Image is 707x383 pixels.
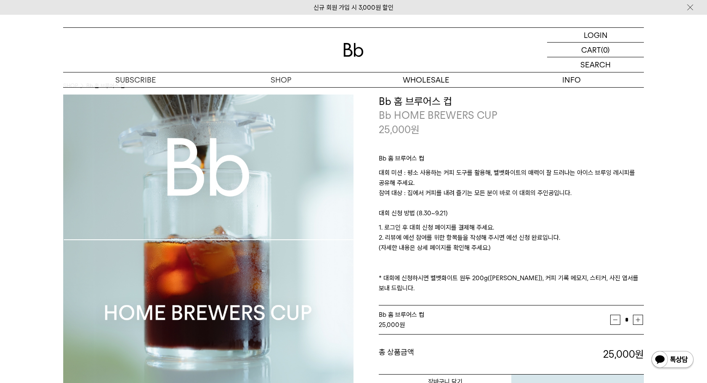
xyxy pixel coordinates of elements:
[499,72,644,87] p: INFO
[547,28,644,43] a: LOGIN
[635,348,644,360] b: 원
[580,57,611,72] p: SEARCH
[379,123,420,137] p: 25,000
[581,43,601,57] p: CART
[411,123,420,136] span: 원
[63,72,208,87] a: SUBSCRIBE
[379,153,644,168] p: Bb 홈 브루어스 컵
[603,348,644,360] strong: 25,000
[379,347,511,362] dt: 총 상품금액
[379,94,644,109] h3: Bb 홈 브루어스 컵
[379,222,644,293] p: 1. 로그인 후 대회 신청 페이지를 결제해 주세요. 2. 리뷰에 예선 참여를 위한 항목들을 작성해 주시면 예선 신청 완료입니다. (자세한 내용은 상세 페이지를 확인해 주세요....
[379,320,610,330] div: 원
[651,350,694,370] img: 카카오톡 채널 1:1 채팅 버튼
[601,43,610,57] p: (0)
[633,315,643,325] button: 증가
[314,4,393,11] a: 신규 회원 가입 시 3,000원 할인
[343,43,364,57] img: 로고
[610,315,620,325] button: 감소
[208,72,353,87] a: SHOP
[379,168,644,208] p: 대회 미션 : 평소 사용하는 커피 도구를 활용해, 벨벳화이트의 매력이 잘 드러나는 아이스 브루잉 레시피를 공유해 주세요. 참여 대상 : 집에서 커피를 내려 즐기는 모든 분이 ...
[584,28,608,42] p: LOGIN
[547,43,644,57] a: CART (0)
[353,72,499,87] p: WHOLESALE
[379,321,399,329] strong: 25,000
[379,108,644,123] p: Bb HOME BREWERS CUP
[379,208,644,222] p: 대회 신청 방법 (8.30~9.21)
[379,311,424,319] span: Bb 홈 브루어스 컵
